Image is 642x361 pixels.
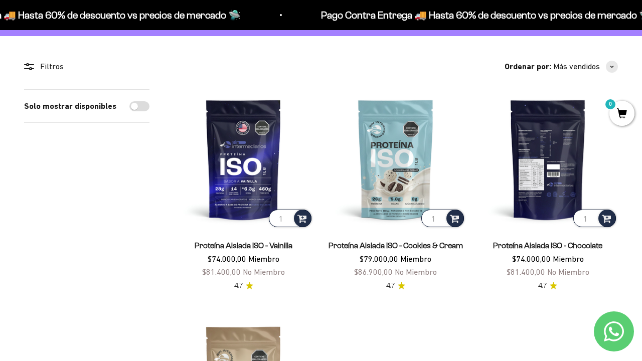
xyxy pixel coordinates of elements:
a: 4.74.7 de 5.0 estrellas [386,280,405,291]
span: $74.000,00 [208,254,246,263]
a: Proteína Aislada ISO - Vainilla [195,241,292,250]
mark: 0 [604,98,616,110]
span: Miembro [248,254,279,263]
a: Proteína Aislada ISO - Chocolate [493,241,602,250]
span: Miembro [553,254,584,263]
span: $74.000,00 [512,254,551,263]
span: Miembro [400,254,431,263]
span: $81.400,00 [507,267,545,276]
span: $81.400,00 [202,267,241,276]
label: Solo mostrar disponibles [24,100,116,113]
span: $86.900,00 [354,267,393,276]
a: 4.74.7 de 5.0 estrellas [538,280,557,291]
span: No Miembro [395,267,437,276]
span: 4.7 [386,280,395,291]
img: Proteína Aislada ISO - Chocolate [478,89,618,229]
div: Filtros [24,60,149,73]
button: Más vendidos [553,60,618,73]
span: Ordenar por: [505,60,551,73]
span: Más vendidos [553,60,600,73]
span: 4.7 [234,280,243,291]
a: 0 [609,109,634,120]
span: No Miembro [243,267,285,276]
span: $79.000,00 [360,254,398,263]
a: Proteína Aislada ISO - Cookies & Cream [329,241,463,250]
span: 4.7 [538,280,547,291]
span: No Miembro [547,267,589,276]
a: 4.74.7 de 5.0 estrellas [234,280,253,291]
